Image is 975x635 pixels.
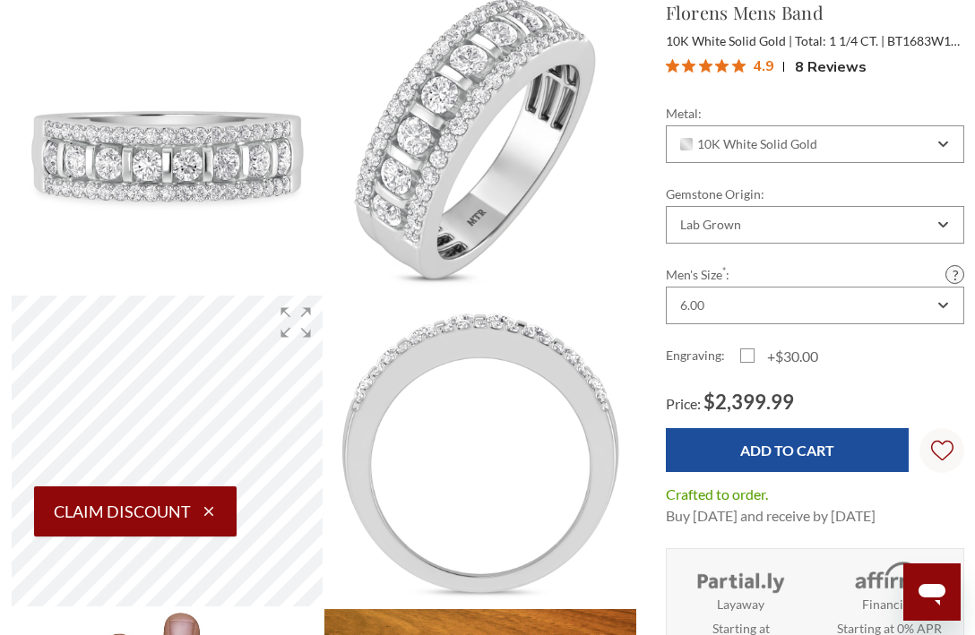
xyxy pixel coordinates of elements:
[717,595,764,614] strong: Layaway
[666,395,701,412] span: Price:
[903,563,961,621] iframe: Button to launch messaging window
[680,218,741,232] div: Lab Grown
[680,298,704,313] div: 6.00
[666,125,964,163] div: Combobox
[666,505,876,527] dd: Buy [DATE] and receive by [DATE]
[862,595,917,614] strong: Financing
[919,428,964,473] a: Wish Lists
[269,296,323,349] div: Enter fullscreen
[324,296,635,606] img: Photo of Florens 1 1/4 ct tw. Lab Grown Diamonds Mens Band 10K White Gold [BT1683WM]
[666,206,964,244] div: Combobox
[666,484,768,505] dt: Crafted to order.
[666,184,964,203] label: Gemstone Origin:
[680,137,818,151] span: 10K White Solid Gold
[666,53,867,80] button: Rated 4.9 out of 5 stars from 8 reviews. Jump to reviews.
[666,104,964,123] label: Metal:
[931,383,953,518] svg: Wish Lists
[666,287,964,324] div: Combobox
[666,265,964,284] label: Men's Size :
[693,560,789,595] img: Layaway
[666,346,740,367] label: Engraving:
[34,486,237,536] button: Claim Discount
[12,296,323,606] div: Product gallery
[12,296,323,606] div: Item 1
[666,428,909,472] input: Add to Cart
[945,265,964,284] a: Size Guide
[795,33,884,48] span: Total: 1 1/4 CT.
[703,390,794,414] span: $2,399.99
[795,53,867,80] span: 8 Reviews
[753,54,774,76] span: 4.9
[740,346,818,367] label: +$30.00
[841,560,937,595] img: Affirm
[666,33,792,48] span: 10K White Solid Gold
